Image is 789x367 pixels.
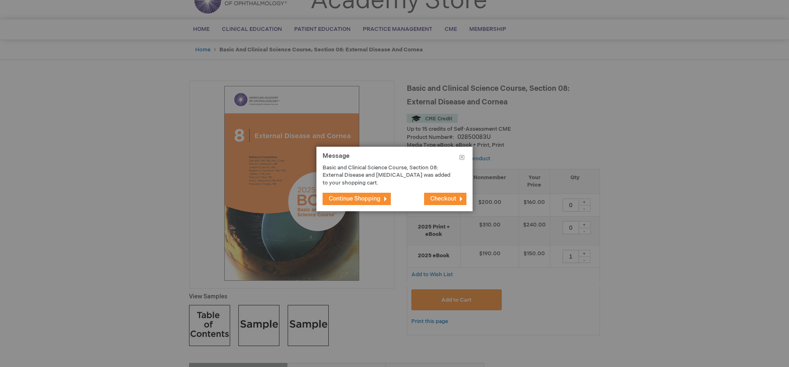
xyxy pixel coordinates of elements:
[323,164,454,187] p: Basic and Clinical Science Course, Section 08: External Disease and [MEDICAL_DATA] was added to y...
[329,195,381,202] span: Continue Shopping
[323,193,391,205] button: Continue Shopping
[424,193,466,205] button: Checkout
[430,195,456,202] span: Checkout
[323,153,466,164] h1: Message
